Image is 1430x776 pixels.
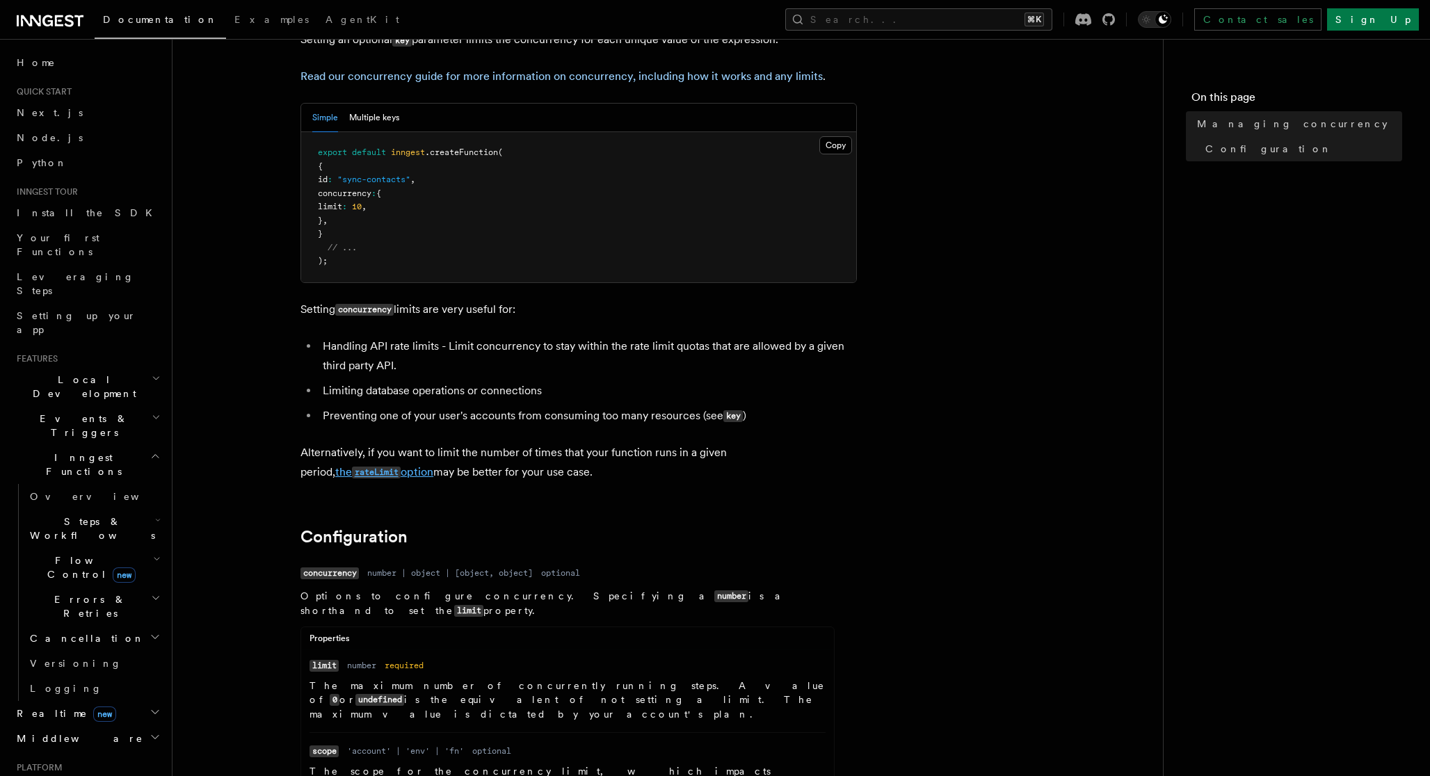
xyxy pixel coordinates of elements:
[24,548,163,587] button: Flow Controlnew
[319,381,857,401] li: Limiting database operations or connections
[318,229,323,239] span: }
[319,337,857,375] li: Handling API rate limits - Limit concurrency to stay within the rate limit quotas that are allowe...
[11,200,163,225] a: Install the SDK
[11,445,163,484] button: Inngest Functions
[17,207,161,218] span: Install the SDK
[30,683,102,694] span: Logging
[300,67,857,86] p: .
[714,590,748,602] code: number
[376,188,381,198] span: {
[11,264,163,303] a: Leveraging Steps
[310,745,339,757] code: scope
[11,726,163,751] button: Middleware
[234,14,309,25] span: Examples
[11,367,163,406] button: Local Development
[30,491,173,502] span: Overview
[24,651,163,676] a: Versioning
[1138,11,1171,28] button: Toggle dark mode
[318,202,342,211] span: limit
[352,147,386,157] span: default
[318,188,371,198] span: concurrency
[95,4,226,39] a: Documentation
[318,161,323,171] span: {
[300,567,359,579] code: concurrency
[335,304,394,316] code: concurrency
[93,706,116,722] span: new
[11,225,163,264] a: Your first Functions
[24,631,145,645] span: Cancellation
[392,35,412,47] code: key
[11,303,163,342] a: Setting up your app
[330,694,339,706] code: 0
[24,509,163,548] button: Steps & Workflows
[24,587,163,626] button: Errors & Retries
[342,202,347,211] span: :
[113,567,136,583] span: new
[425,147,498,157] span: .createFunction
[1194,8,1321,31] a: Contact sales
[410,175,415,184] span: ,
[328,175,332,184] span: :
[11,86,72,97] span: Quick start
[300,527,408,547] a: Configuration
[17,271,134,296] span: Leveraging Steps
[11,150,163,175] a: Python
[24,676,163,701] a: Logging
[385,660,424,671] dd: required
[301,633,834,650] div: Properties
[371,188,376,198] span: :
[335,465,433,478] a: therateLimitoption
[300,443,857,483] p: Alternatively, if you want to limit the number of times that your function runs in a given period...
[323,216,328,225] span: ,
[352,467,401,478] code: rateLimit
[11,731,143,745] span: Middleware
[300,70,823,83] a: Read our concurrency guide for more information on concurrency, including how it works and any li...
[30,658,122,669] span: Versioning
[362,202,367,211] span: ,
[17,232,99,257] span: Your first Functions
[318,175,328,184] span: id
[24,592,151,620] span: Errors & Retries
[11,186,78,197] span: Inngest tour
[454,605,483,617] code: limit
[337,175,410,184] span: "sync-contacts"
[347,660,376,671] dd: number
[17,157,67,168] span: Python
[319,406,857,426] li: Preventing one of your user's accounts from consuming too many resources (see )
[1205,142,1332,156] span: Configuration
[347,745,464,757] dd: 'account' | 'env' | 'fn'
[1191,111,1402,136] a: Managing concurrency
[17,107,83,118] span: Next.js
[819,136,852,154] button: Copy
[17,310,136,335] span: Setting up your app
[318,256,328,266] span: );
[785,8,1052,31] button: Search...⌘K
[11,125,163,150] a: Node.js
[318,216,323,225] span: }
[24,626,163,651] button: Cancellation
[352,202,362,211] span: 10
[541,567,580,579] dd: optional
[11,451,150,478] span: Inngest Functions
[300,589,835,618] p: Options to configure concurrency. Specifying a is a shorthand to set the property.
[1327,8,1419,31] a: Sign Up
[1025,13,1044,26] kbd: ⌘K
[355,694,404,706] code: undefined
[498,147,503,157] span: (
[11,406,163,445] button: Events & Triggers
[226,4,317,38] a: Examples
[367,567,533,579] dd: number | object | [object, object]
[312,104,338,132] button: Simple
[349,104,399,132] button: Multiple keys
[24,553,153,581] span: Flow Control
[318,147,347,157] span: export
[1200,136,1402,161] a: Configuration
[103,14,218,25] span: Documentation
[310,679,826,721] p: The maximum number of concurrently running steps. A value of or is the equivalent of not setting ...
[11,762,63,773] span: Platform
[17,56,56,70] span: Home
[472,745,511,757] dd: optional
[11,706,116,720] span: Realtime
[11,50,163,75] a: Home
[326,14,399,25] span: AgentKit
